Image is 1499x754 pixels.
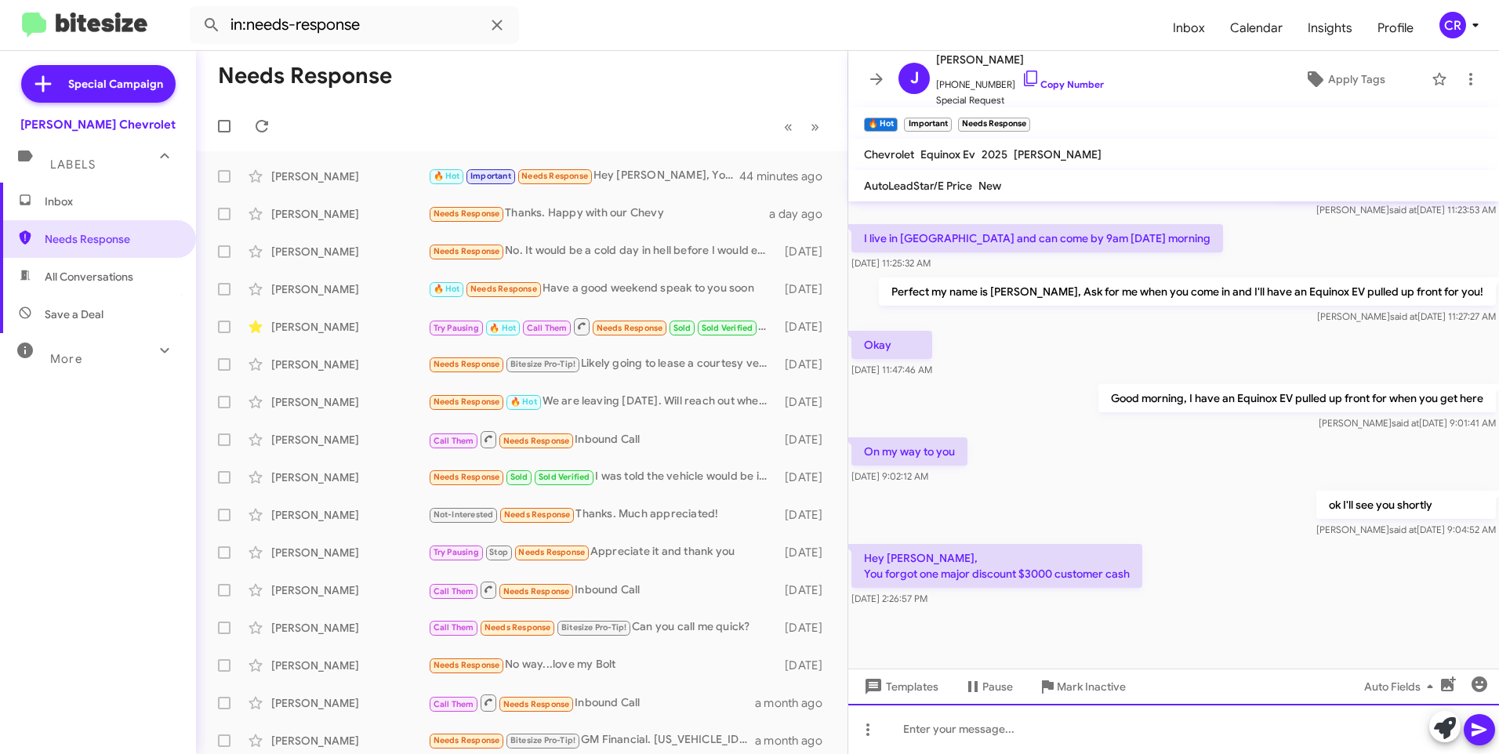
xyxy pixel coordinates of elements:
[271,469,428,485] div: [PERSON_NAME]
[978,179,1001,193] span: New
[1316,491,1496,519] p: ok I'll see you shortly
[428,167,741,185] div: Hey [PERSON_NAME], You forgot one major discount $3000 customer cash
[434,171,460,181] span: 🔥 Hot
[1014,147,1102,161] span: [PERSON_NAME]
[851,224,1223,252] p: I live in [GEOGRAPHIC_DATA] and can come by 9am [DATE] morning
[50,352,82,366] span: More
[271,206,428,222] div: [PERSON_NAME]
[778,281,835,297] div: [DATE]
[510,735,575,745] span: Bitesize Pro-Tip!
[21,65,176,103] a: Special Campaign
[271,432,428,448] div: [PERSON_NAME]
[434,436,474,446] span: Call Them
[910,66,919,91] span: J
[428,430,778,449] div: Inbound Call
[920,147,975,161] span: Equinox Ev
[20,117,176,132] div: [PERSON_NAME] Chevrolet
[775,111,829,143] nav: Page navigation example
[879,277,1496,306] p: Perfect my name is [PERSON_NAME], Ask for me when you come in and I'll have an Equinox EV pulled ...
[1389,204,1417,216] span: said at
[904,118,951,132] small: Important
[936,92,1104,108] span: Special Request
[741,169,835,184] div: 44 minutes ago
[45,269,133,285] span: All Conversations
[428,393,778,411] div: We are leaving [DATE]. Will reach out when we return.
[271,545,428,560] div: [PERSON_NAME]
[434,359,500,369] span: Needs Response
[434,547,479,557] span: Try Pausing
[434,622,474,633] span: Call Them
[470,171,511,181] span: Important
[539,472,590,482] span: Sold Verified
[503,436,570,446] span: Needs Response
[428,580,778,600] div: Inbound Call
[851,437,967,466] p: On my way to you
[851,544,1142,588] p: Hey [PERSON_NAME], You forgot one major discount $3000 customer cash
[434,208,500,219] span: Needs Response
[1328,65,1385,93] span: Apply Tags
[1295,5,1365,51] span: Insights
[1316,524,1496,535] span: [PERSON_NAME] [DATE] 9:04:52 AM
[1025,672,1138,701] button: Mark Inactive
[1319,417,1496,429] span: [PERSON_NAME] [DATE] 9:01:41 AM
[428,205,769,223] div: Thanks. Happy with our Chevy
[1057,672,1126,701] span: Mark Inactive
[489,323,516,333] span: 🔥 Hot
[1390,310,1417,322] span: said at
[428,242,778,260] div: No. It would be a cold day in hell before I would ever do business with you guys again
[778,469,835,485] div: [DATE]
[45,306,103,322] span: Save a Deal
[45,231,178,247] span: Needs Response
[428,731,755,749] div: GM Financial. [US_VEHICLE_IDENTIFICATION_NUMBER] great condition about 27,500 miles
[434,472,500,482] span: Needs Response
[775,111,802,143] button: Previous
[50,158,96,172] span: Labels
[470,284,537,294] span: Needs Response
[271,658,428,673] div: [PERSON_NAME]
[1022,78,1104,90] a: Copy Number
[1317,310,1496,322] span: [PERSON_NAME] [DATE] 11:27:27 AM
[271,244,428,259] div: [PERSON_NAME]
[864,179,972,193] span: AutoLeadStar/E Price
[673,323,691,333] span: Sold
[1218,5,1295,51] a: Calendar
[958,118,1030,132] small: Needs Response
[428,355,778,373] div: Likely going to lease a courtesy vehicle equinox EV
[561,622,626,633] span: Bitesize Pro-Tip!
[503,699,570,709] span: Needs Response
[434,284,460,294] span: 🔥 Hot
[218,63,392,89] h1: Needs Response
[778,620,835,636] div: [DATE]
[1392,417,1419,429] span: said at
[864,147,914,161] span: Chevrolet
[778,319,835,335] div: [DATE]
[1316,204,1496,216] span: [PERSON_NAME] [DATE] 11:23:53 AM
[190,6,519,44] input: Search
[485,622,551,633] span: Needs Response
[755,733,835,749] div: a month ago
[503,586,570,596] span: Needs Response
[434,699,474,709] span: Call Them
[434,660,500,670] span: Needs Response
[428,317,778,336] div: Sorry to bother you, but the volume button in this truck is not working. What should I do?
[778,545,835,560] div: [DATE]
[504,509,571,520] span: Needs Response
[428,618,778,636] div: Can you call me quick?
[848,672,951,701] button: Templates
[864,118,898,132] small: 🔥 Hot
[434,246,500,256] span: Needs Response
[702,323,753,333] span: Sold Verified
[428,693,755,712] div: Inbound Call
[434,323,479,333] span: Try Pausing
[489,547,508,557] span: Stop
[68,76,163,92] span: Special Campaign
[936,69,1104,92] span: [PHONE_NUMBER]
[851,470,928,482] span: [DATE] 9:02:12 AM
[521,171,588,181] span: Needs Response
[1160,5,1218,51] a: Inbox
[271,733,428,749] div: [PERSON_NAME]
[1352,672,1452,701] button: Auto Fields
[518,547,585,557] span: Needs Response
